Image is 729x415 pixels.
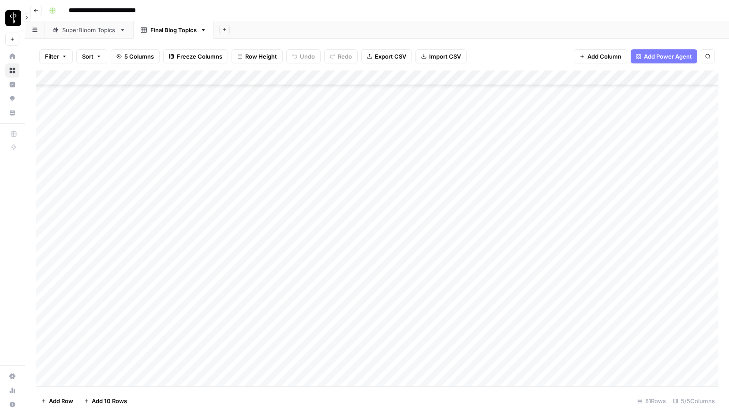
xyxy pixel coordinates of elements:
a: Your Data [5,106,19,120]
span: Add Power Agent [644,52,692,61]
span: Sort [82,52,93,61]
span: Import CSV [429,52,461,61]
span: Row Height [245,52,277,61]
div: 81 Rows [634,394,669,408]
span: Redo [338,52,352,61]
a: Browse [5,63,19,78]
div: 5/5 Columns [669,394,718,408]
span: Add 10 Rows [92,396,127,405]
div: SuperBloom Topics [62,26,116,34]
button: Add Column [574,49,627,63]
button: Filter [39,49,73,63]
span: Export CSV [375,52,406,61]
button: Import CSV [415,49,467,63]
a: Insights [5,78,19,92]
button: Row Height [232,49,283,63]
button: Workspace: LP Production Workloads [5,7,19,29]
button: Add Row [36,394,79,408]
a: Settings [5,369,19,383]
button: Export CSV [361,49,412,63]
span: Add Column [587,52,621,61]
button: 5 Columns [111,49,160,63]
button: Sort [76,49,107,63]
span: Filter [45,52,59,61]
button: Add 10 Rows [79,394,132,408]
span: Undo [300,52,315,61]
button: Undo [286,49,321,63]
a: Home [5,49,19,63]
a: Usage [5,383,19,397]
a: Final Blog Topics [133,21,214,39]
a: Opportunities [5,92,19,106]
button: Add Power Agent [631,49,697,63]
span: 5 Columns [124,52,154,61]
button: Freeze Columns [163,49,228,63]
span: Add Row [49,396,73,405]
button: Help + Support [5,397,19,411]
button: Redo [324,49,358,63]
div: Final Blog Topics [150,26,197,34]
img: LP Production Workloads Logo [5,10,21,26]
span: Freeze Columns [177,52,222,61]
a: SuperBloom Topics [45,21,133,39]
